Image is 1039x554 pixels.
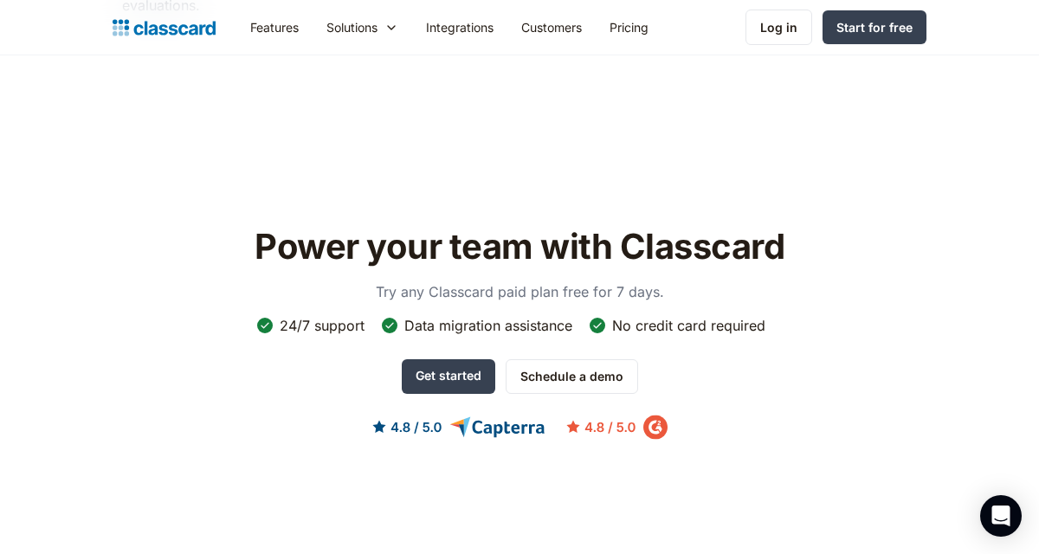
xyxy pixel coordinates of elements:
a: Logo [113,16,216,40]
a: Customers [507,8,596,47]
p: Try any Classcard paid plan free for 7 days. [346,281,693,302]
a: Features [236,8,313,47]
a: Pricing [596,8,662,47]
div: Log in [760,18,797,36]
a: Log in [745,10,812,45]
div: No credit card required [612,316,765,335]
h2: Power your team with Classcard [245,226,795,267]
a: Integrations [412,8,507,47]
a: Get started [402,359,495,394]
a: Start for free [823,10,926,44]
div: 24/7 support [280,316,365,335]
div: Solutions [326,18,378,36]
div: Start for free [836,18,913,36]
div: Open Intercom Messenger [980,495,1022,537]
a: Schedule a demo [506,359,638,394]
div: Solutions [313,8,412,47]
div: Data migration assistance [404,316,572,335]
